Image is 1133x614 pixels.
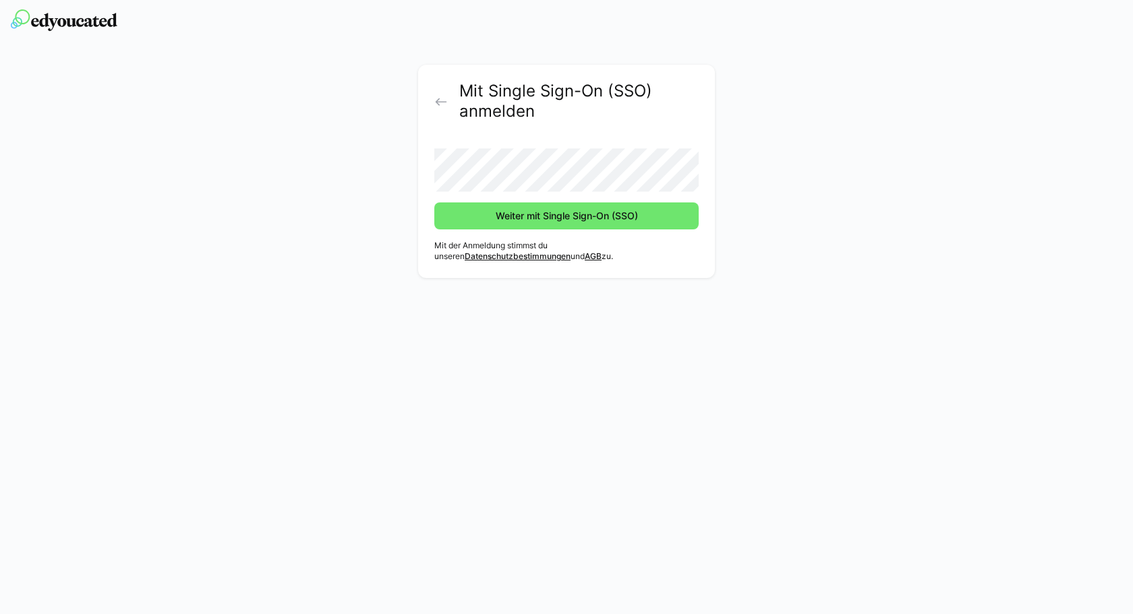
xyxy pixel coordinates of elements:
[434,202,699,229] button: Weiter mit Single Sign-On (SSO)
[11,9,117,31] img: edyoucated
[459,81,699,121] h2: Mit Single Sign-On (SSO) anmelden
[585,251,602,261] a: AGB
[434,240,699,262] p: Mit der Anmeldung stimmst du unseren und zu.
[465,251,571,261] a: Datenschutzbestimmungen
[494,209,640,223] span: Weiter mit Single Sign-On (SSO)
